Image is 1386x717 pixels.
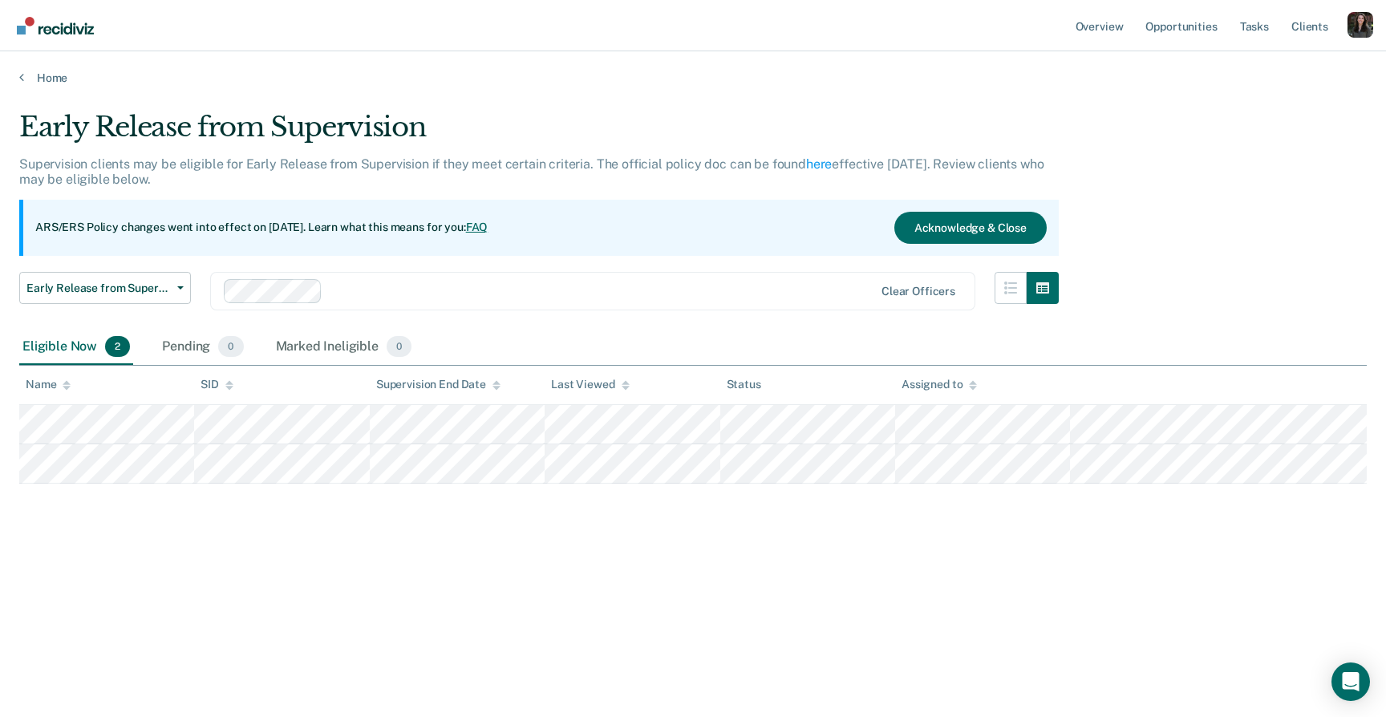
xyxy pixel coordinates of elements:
[466,221,488,233] a: FAQ
[551,378,629,391] div: Last Viewed
[19,111,1059,156] div: Early Release from Supervision
[806,156,832,172] a: here
[376,378,500,391] div: Supervision End Date
[273,330,415,365] div: Marked Ineligible0
[218,336,243,357] span: 0
[881,285,955,298] div: Clear officers
[26,282,171,295] span: Early Release from Supervision
[19,156,1044,187] p: Supervision clients may be eligible for Early Release from Supervision if they meet certain crite...
[1331,662,1370,701] div: Open Intercom Messenger
[19,71,1367,85] a: Home
[159,330,246,365] div: Pending0
[35,220,488,236] p: ARS/ERS Policy changes went into effect on [DATE]. Learn what this means for you:
[26,378,71,391] div: Name
[19,272,191,304] button: Early Release from Supervision
[902,378,977,391] div: Assigned to
[17,17,94,34] img: Recidiviz
[1347,12,1373,38] button: Profile dropdown button
[727,378,761,391] div: Status
[894,212,1047,244] button: Acknowledge & Close
[105,336,130,357] span: 2
[387,336,411,357] span: 0
[201,378,233,391] div: SID
[19,330,133,365] div: Eligible Now2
